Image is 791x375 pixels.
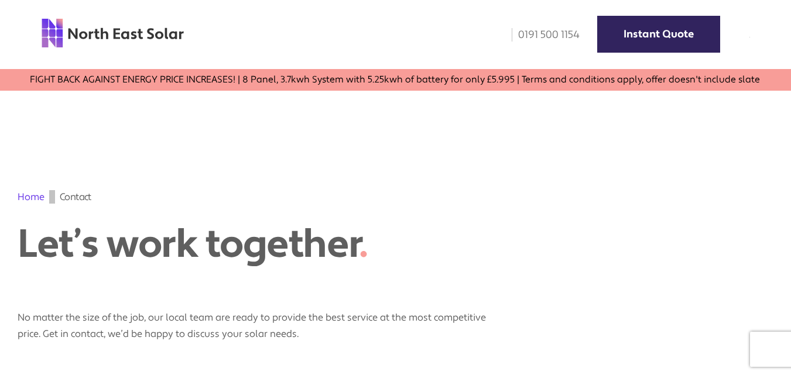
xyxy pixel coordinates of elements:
a: Instant Quote [597,16,720,53]
span: Contact [60,190,91,204]
img: north east solar logo [41,18,184,49]
a: 0191 500 1154 [504,28,580,42]
p: No matter the size of the job, our local team are ready to provide the best service at the most c... [18,298,502,342]
a: Home [18,191,44,203]
img: gif;base64,R0lGODdhAQABAPAAAMPDwwAAACwAAAAAAQABAAACAkQBADs= [49,190,55,204]
h1: Let’s work together [18,221,457,268]
span: . [359,219,368,270]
